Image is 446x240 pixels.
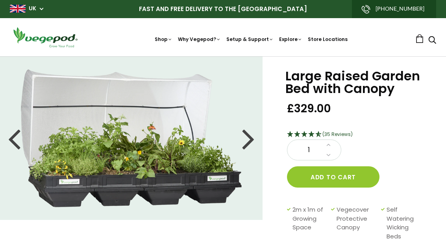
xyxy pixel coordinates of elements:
[287,130,426,140] div: 4.69 Stars - 35
[322,131,353,138] span: (35 Reviews)
[287,101,331,116] span: £329.00
[29,5,36,13] a: UK
[279,36,302,43] a: Explore
[295,145,322,155] span: 1
[178,36,221,43] a: Why Vegepod?
[21,69,241,207] img: Large Raised Garden Bed with Canopy
[324,150,333,160] a: Decrease quantity by 1
[10,5,26,13] img: gb_large.png
[10,26,81,48] img: Vegepod
[308,36,348,43] a: Store Locations
[428,37,436,45] a: Search
[324,140,333,150] a: Increase quantity by 1
[155,36,172,43] a: Shop
[285,70,426,95] h1: Large Raised Garden Bed with Canopy
[287,166,379,188] button: Add to cart
[226,36,274,43] a: Setup & Support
